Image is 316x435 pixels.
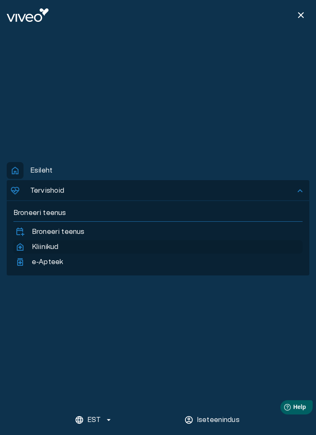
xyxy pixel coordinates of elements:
p: e-Apteek [32,257,63,267]
div: ecg_heartTervishoidkeyboard_arrow_down [7,180,309,197]
span: home [7,162,24,179]
button: EST [72,411,116,428]
p: Esileht [30,165,52,176]
button: Close menu [292,7,309,24]
span: ecg_heart [7,182,24,199]
a: calendar_add_onBroneeri teenus [15,227,301,237]
p: Broneeri teenus [13,208,303,218]
iframe: Help widget launcher [251,397,316,420]
a: medicatione-Apteek [15,257,301,267]
div: homeEsileht [7,160,309,177]
button: Iseteenindus [181,411,244,428]
a: home_healthKliinikud [15,242,301,252]
span: close [296,10,306,20]
p: EST [87,415,100,425]
span: medication [15,257,25,267]
span: keyboard_arrow_down [295,186,305,196]
span: calendar_add_on [15,227,25,237]
p: Iseteenindus [197,415,240,425]
p: Broneeri teenus [32,227,84,237]
span: home_health [15,242,25,252]
p: Kliinikud [32,242,58,252]
p: Tervishoid [30,186,65,196]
